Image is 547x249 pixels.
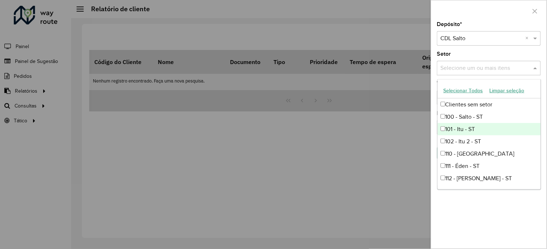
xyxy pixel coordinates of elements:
[486,85,528,96] button: Limpar seleção
[438,185,541,197] div: 113 - Chacara Carolina - [GEOGRAPHIC_DATA]
[438,98,541,111] div: Clientes sem setor
[438,111,541,123] div: 100 - Salto - ST
[437,50,451,58] label: Setor
[437,20,462,29] label: Depósito
[438,160,541,172] div: 111 - Éden - ST
[438,148,541,160] div: 110 - [GEOGRAPHIC_DATA]
[437,79,541,190] ng-dropdown-panel: Options list
[437,79,475,88] label: Tipo de cliente
[440,85,486,96] button: Selecionar Todos
[438,135,541,148] div: 102 - Itu 2 - ST
[526,34,532,43] span: Clear all
[438,172,541,185] div: 112 - [PERSON_NAME] - ST
[438,123,541,135] div: 101 - Itu - ST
